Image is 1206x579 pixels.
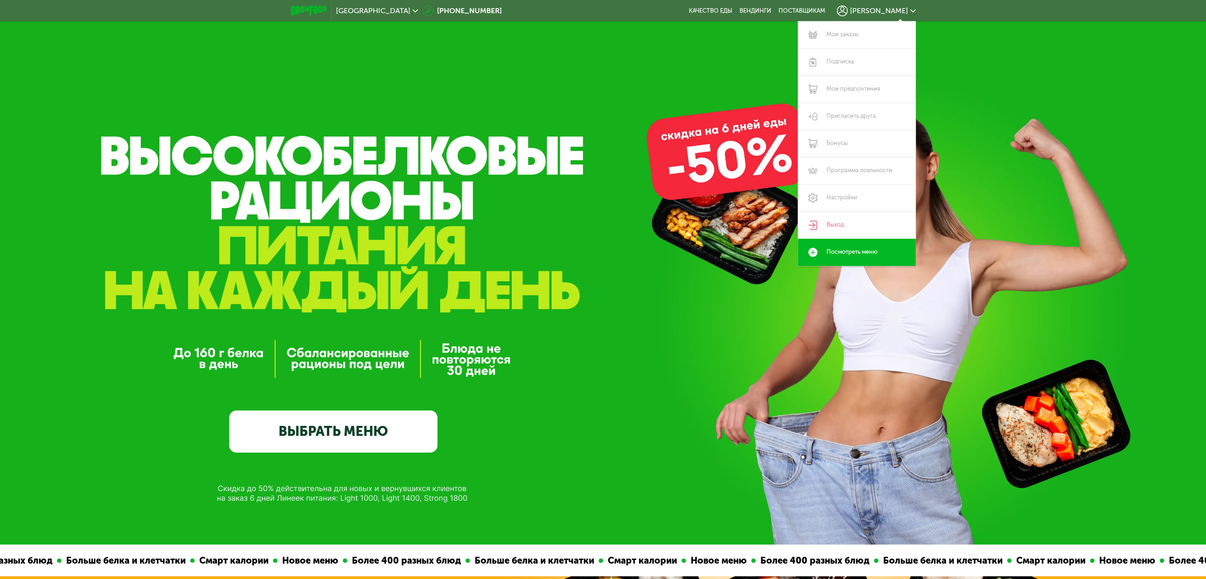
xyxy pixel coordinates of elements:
[685,554,750,568] div: Новое меню
[755,554,873,568] div: Более 400 разных блюд
[469,554,598,568] div: Больше белка и клетчатки
[878,554,1006,568] div: Больше белка и клетчатки
[689,7,732,14] a: Качество еды
[850,7,908,14] span: [PERSON_NAME]
[423,5,502,16] a: [PHONE_NUMBER]
[798,21,916,48] a: Мои заказы
[798,212,916,239] a: Выход
[798,48,916,76] a: Подписка
[798,184,916,212] a: Настройки
[346,554,465,568] div: Более 400 разных блюд
[336,7,410,14] span: [GEOGRAPHIC_DATA]
[61,554,189,568] div: Больше белка и клетчатки
[194,554,272,568] div: Смарт калории
[798,76,916,103] a: Мои предпочтения
[740,7,771,14] a: Вендинги
[1094,554,1159,568] div: Новое меню
[1011,554,1089,568] div: Смарт калории
[798,103,916,130] a: Пригласить друга
[229,410,437,452] a: ВЫБРАТЬ МЕНЮ
[778,7,825,14] div: поставщикам
[798,157,916,184] a: Программа лояльности
[798,130,916,157] a: Бонусы
[798,239,916,266] a: Посмотреть меню
[277,554,342,568] div: Новое меню
[602,554,681,568] div: Смарт калории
